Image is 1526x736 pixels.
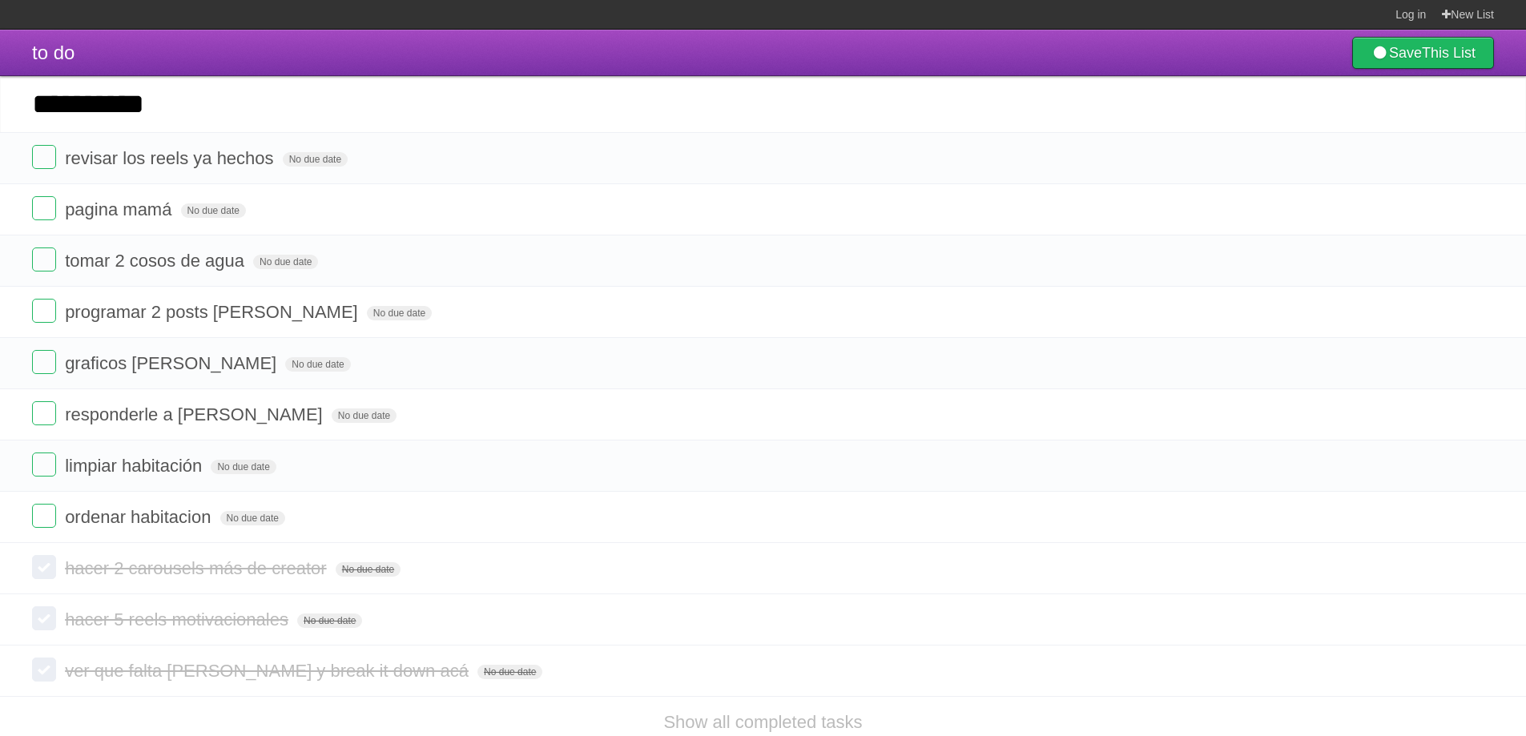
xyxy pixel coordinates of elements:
span: ver que falta [PERSON_NAME] y break it down acá [65,661,473,681]
label: Done [32,196,56,220]
span: No due date [297,613,362,628]
span: to do [32,42,74,63]
label: Done [32,452,56,477]
span: tomar 2 cosos de agua [65,251,248,271]
span: graficos [PERSON_NAME] [65,353,280,373]
b: This List [1422,45,1476,61]
span: hacer 2 carousels más de creator [65,558,331,578]
span: No due date [336,562,401,577]
span: pagina mamá [65,199,175,219]
label: Done [32,401,56,425]
label: Done [32,606,56,630]
span: No due date [477,665,542,679]
span: revisar los reels ya hechos [65,148,277,168]
span: ordenar habitacion [65,507,215,527]
label: Done [32,350,56,374]
span: No due date [253,255,318,269]
label: Done [32,658,56,682]
a: SaveThis List [1352,37,1494,69]
label: Done [32,145,56,169]
span: limpiar habitación [65,456,206,476]
span: No due date [285,357,350,372]
label: Done [32,247,56,271]
span: No due date [181,203,246,218]
span: No due date [332,408,397,423]
span: No due date [211,460,276,474]
span: hacer 5 reels motivacionales [65,609,292,629]
span: programar 2 posts [PERSON_NAME] [65,302,362,322]
a: Show all completed tasks [663,712,862,732]
label: Done [32,555,56,579]
label: Done [32,504,56,528]
span: responderle a [PERSON_NAME] [65,404,327,424]
span: No due date [367,306,432,320]
span: No due date [220,511,285,525]
label: Done [32,299,56,323]
span: No due date [283,152,348,167]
